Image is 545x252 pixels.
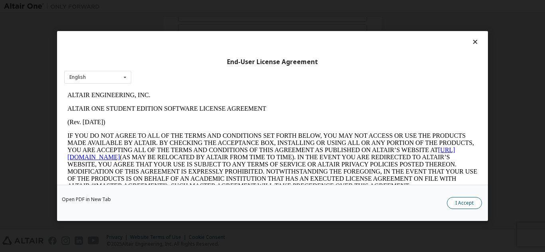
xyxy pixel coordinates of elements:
p: IF YOU DO NOT AGREE TO ALL OF THE TERMS AND CONDITIONS SET FORTH BELOW, YOU MAY NOT ACCESS OR USE... [3,44,413,101]
div: English [69,75,86,80]
button: I Accept [447,197,482,209]
p: (Rev. [DATE]) [3,30,413,37]
div: End-User License Agreement [64,58,481,66]
p: ALTAIR ENGINEERING, INC. [3,3,413,10]
p: This Altair One Student Edition Software License Agreement (“Agreement”) is between Altair Engine... [3,107,413,136]
a: [URL][DOMAIN_NAME] [3,58,391,72]
p: ALTAIR ONE STUDENT EDITION SOFTWARE LICENSE AGREEMENT [3,17,413,24]
a: Open PDF in New Tab [62,197,111,202]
